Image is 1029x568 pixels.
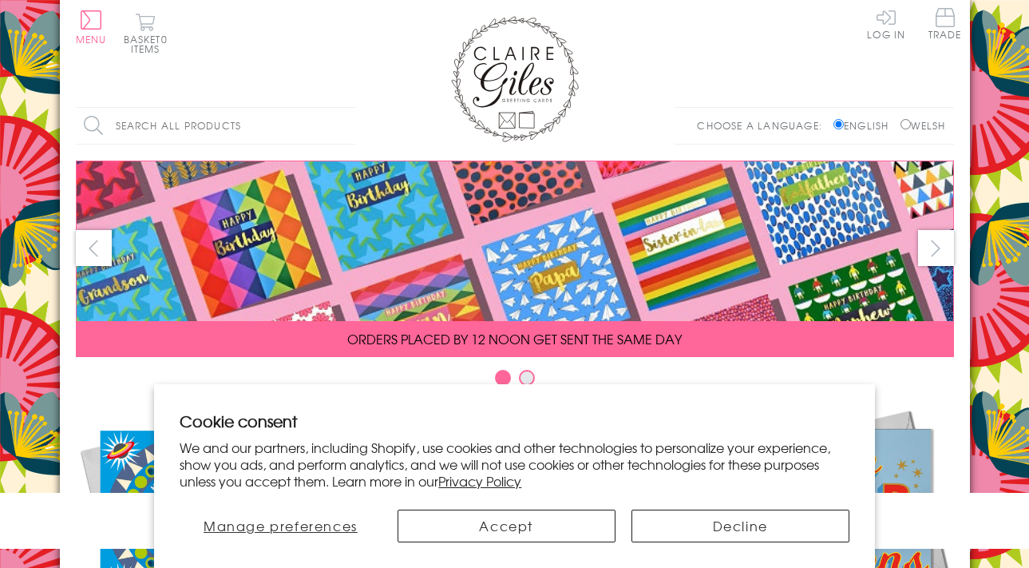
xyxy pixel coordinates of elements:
span: Trade [928,8,962,39]
p: We and our partners, including Shopify, use cookies and other technologies to personalize your ex... [180,439,849,489]
input: Welsh [900,119,911,129]
button: Accept [398,510,615,542]
button: Manage preferences [180,510,381,542]
input: Search [339,108,355,144]
input: English [833,119,844,129]
span: Menu [76,32,107,46]
img: Claire Giles Greetings Cards [451,16,579,142]
div: Carousel Pagination [76,369,954,394]
h2: Cookie consent [180,410,849,432]
span: ORDERS PLACED BY 12 NOON GET SENT THE SAME DAY [347,329,682,348]
a: Privacy Policy [438,471,521,491]
button: next [918,230,954,266]
button: prev [76,230,112,266]
label: English [833,118,896,133]
a: Trade [928,8,962,42]
a: Log In [867,8,905,39]
input: Search all products [76,108,355,144]
button: Decline [631,510,849,542]
span: Manage preferences [204,516,358,535]
p: Choose a language: [697,118,830,133]
button: Carousel Page 2 [519,370,535,386]
button: Menu [76,10,107,44]
button: Basket0 items [124,13,168,54]
span: 0 items [131,32,168,56]
button: Carousel Page 1 (Current Slide) [495,370,511,386]
label: Welsh [900,118,946,133]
